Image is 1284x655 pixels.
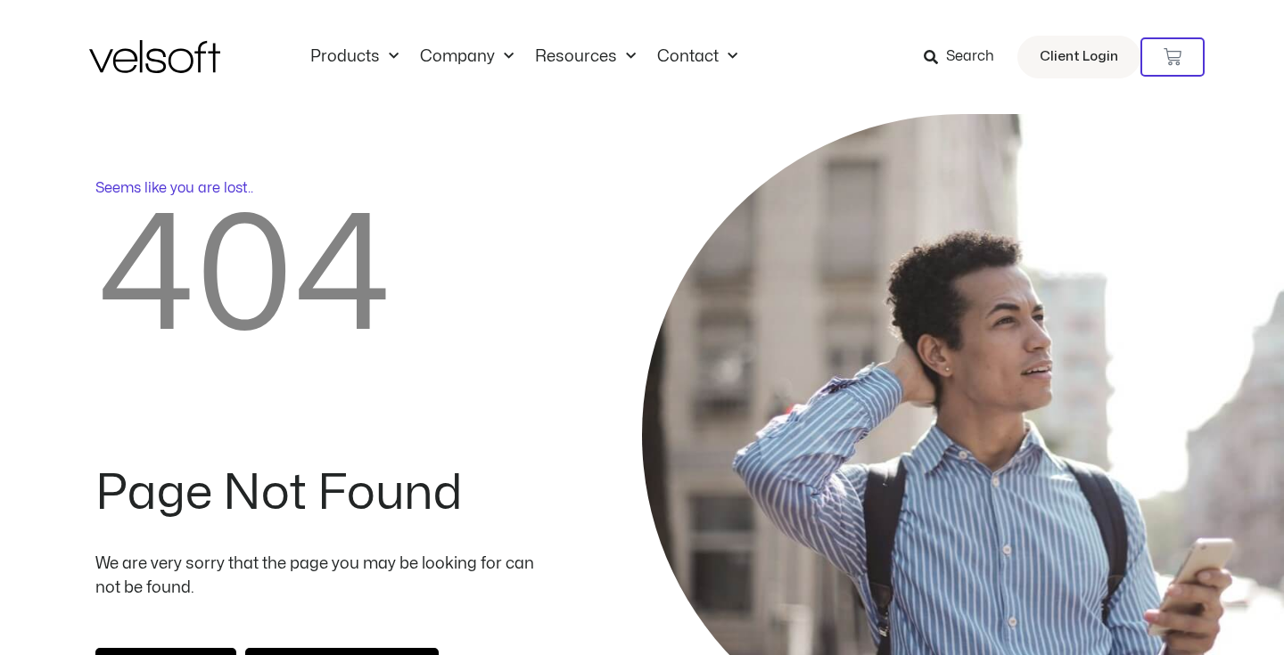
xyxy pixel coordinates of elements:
[409,47,524,67] a: CompanyMenu Toggle
[1017,36,1140,78] a: Client Login
[924,42,1007,72] a: Search
[946,45,994,69] span: Search
[95,552,547,600] p: We are very sorry that the page you may be looking for can not be found.
[646,47,748,67] a: ContactMenu Toggle
[95,470,547,518] h2: Page Not Found
[95,199,547,358] h2: 404
[95,177,547,199] p: Seems like you are lost..
[300,47,409,67] a: ProductsMenu Toggle
[1040,45,1118,69] span: Client Login
[300,47,748,67] nav: Menu
[89,40,220,73] img: Velsoft Training Materials
[524,47,646,67] a: ResourcesMenu Toggle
